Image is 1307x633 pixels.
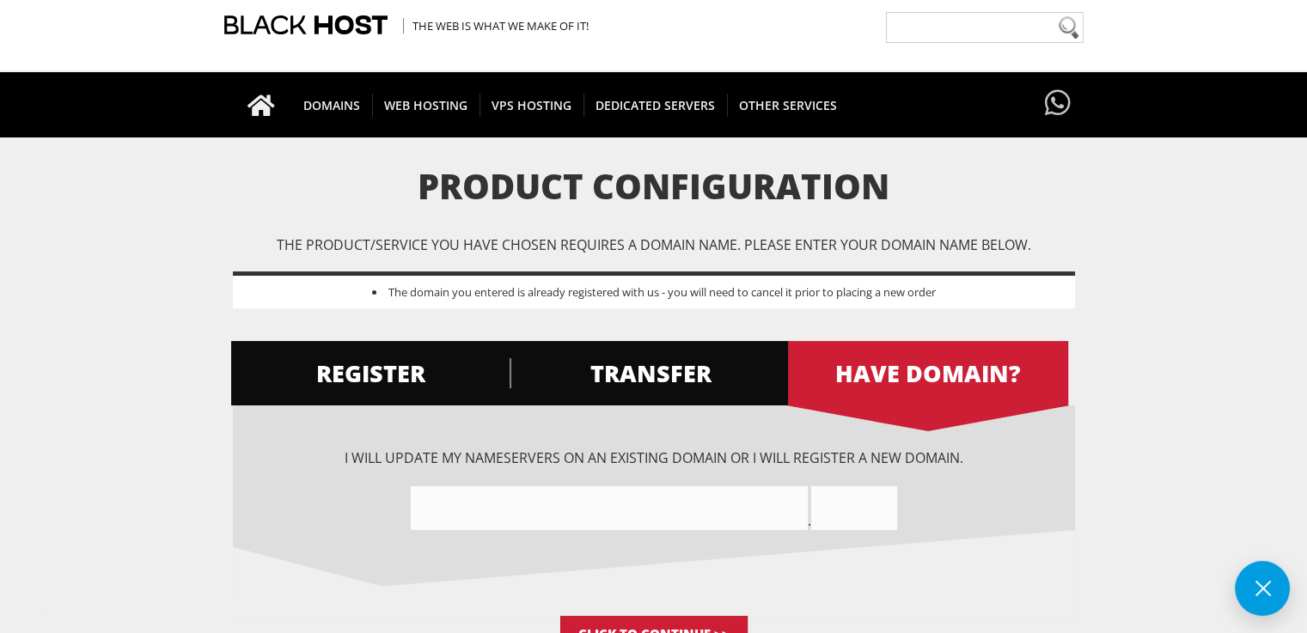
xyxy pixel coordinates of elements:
div: . [233,486,1075,530]
a: OTHER SERVICES [727,72,849,137]
span: TRANSFER [510,358,790,388]
a: Have questions? [1041,72,1075,136]
p: The product/service you have chosen requires a domain name. Please enter your domain name below. [233,235,1075,254]
div: I will update my nameservers on an existing domain Or I will register a new domain. [233,448,1075,530]
a: VPS HOSTING [479,72,584,137]
a: TRANSFER [510,341,790,405]
span: OTHER SERVICES [727,94,849,117]
input: Need help? [886,12,1084,43]
a: DOMAINS [291,72,373,137]
a: Go to homepage [230,72,292,137]
span: VPS HOSTING [479,94,584,117]
span: DEDICATED SERVERS [583,94,728,117]
a: WEB HOSTING [372,72,480,137]
a: HAVE DOMAIN? [788,341,1068,405]
span: WEB HOSTING [372,94,480,117]
span: DOMAINS [291,94,373,117]
li: The domain you entered is already registered with us - you will need to cancel it prior to placin... [241,284,1066,300]
h1: Product Configuration [233,167,1075,205]
a: DEDICATED SERVERS [583,72,728,137]
span: HAVE DOMAIN? [788,358,1068,388]
a: REGISTER [231,341,511,405]
span: REGISTER [231,358,511,388]
span: The Web is what we make of it! [403,18,589,33]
